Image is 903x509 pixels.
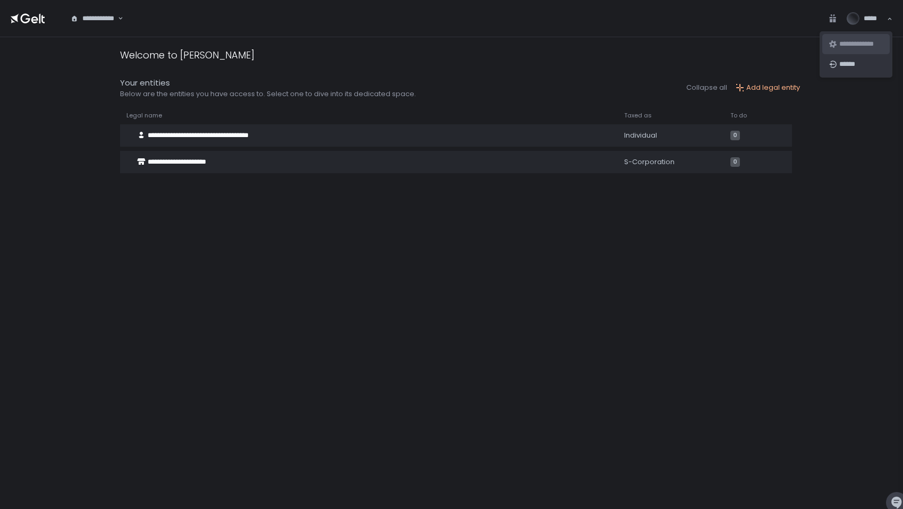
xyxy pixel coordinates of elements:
div: Below are the entities you have access to. Select one to dive into its dedicated space. [120,89,416,99]
div: Your entities [120,77,416,89]
div: Search for option [64,7,123,30]
span: Legal name [126,112,162,120]
span: To do [730,112,747,120]
button: Collapse all [686,83,727,92]
button: Add legal entity [736,83,800,92]
input: Search for option [116,13,117,24]
div: S-Corporation [624,157,718,167]
div: Individual [624,131,718,140]
div: Welcome to [PERSON_NAME] [120,48,254,62]
span: 0 [730,131,740,140]
span: 0 [730,157,740,167]
span: Taxed as [624,112,652,120]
